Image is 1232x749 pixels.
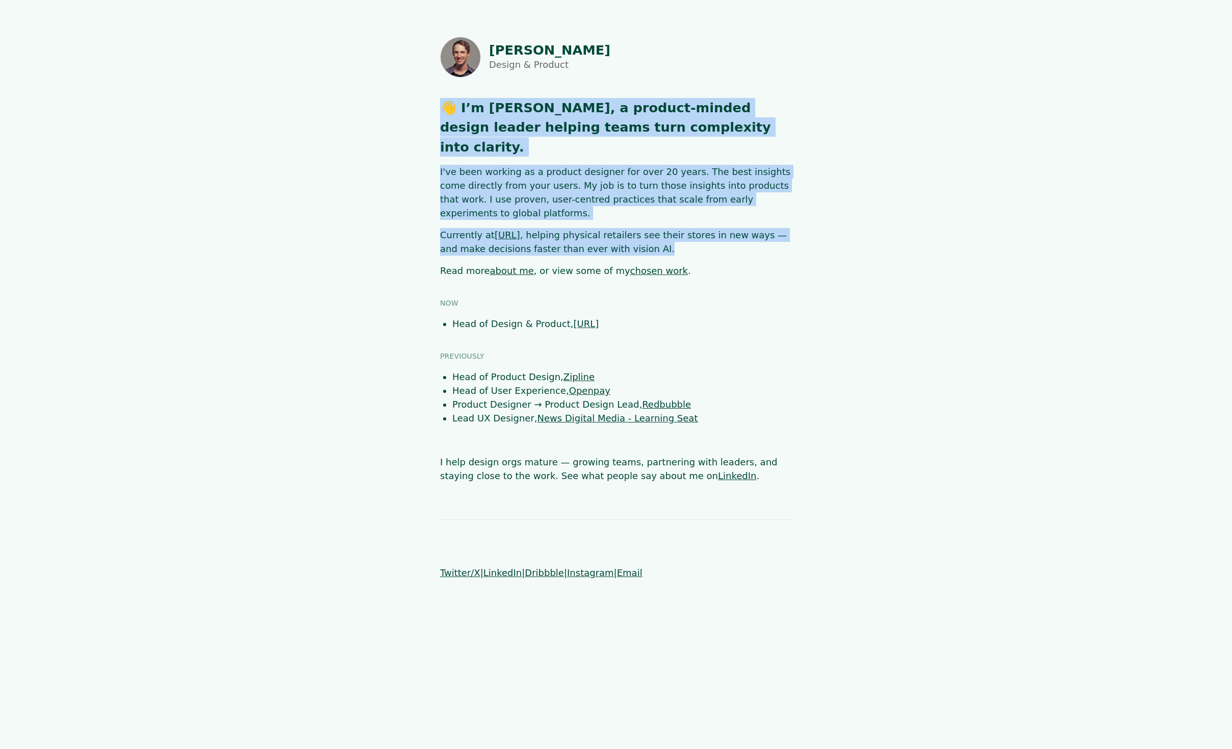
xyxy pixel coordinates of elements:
[452,370,792,384] li: Head of Product Design,
[440,455,792,483] p: I help design orgs mature — growing teams, partnering with leaders, and staying close to the work...
[440,264,792,278] p: Read more , or view some of my .
[630,265,688,276] a: chosen work
[490,265,534,276] a: about me
[440,228,792,256] p: Currently at , helping physical retailers see their stores in new ways — and make decisions faste...
[567,567,614,578] a: Instagram
[489,58,610,71] p: Design & Product
[452,384,792,397] li: Head of User Experience,
[563,371,595,382] a: Zipline
[574,318,599,329] a: [URL]
[440,566,792,580] p: | | | |
[537,413,698,423] a: News Digital Media - Learning Seat
[440,98,792,157] h1: 👋 I’m [PERSON_NAME], a product-minded design leader helping teams turn complexity into clarity.
[452,411,792,425] li: Lead UX Designer,
[440,165,792,220] p: I've been working as a product designer for over 20 years. The best insights come directly from y...
[495,230,520,240] a: [URL]
[440,351,792,362] h3: Previously
[642,399,691,410] a: Redbubble
[452,397,792,411] li: Product Designer → Product Design Lead,
[440,567,480,578] a: Twitter/X
[525,567,564,578] a: Dribbble
[440,298,792,309] h3: Now
[718,470,756,481] a: LinkedIn
[483,567,522,578] a: LinkedIn
[489,43,610,57] h1: [PERSON_NAME]
[569,385,610,396] a: Openpay
[440,37,481,78] img: Photo of Shaun Byrne
[452,317,792,331] li: Head of Design & Product,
